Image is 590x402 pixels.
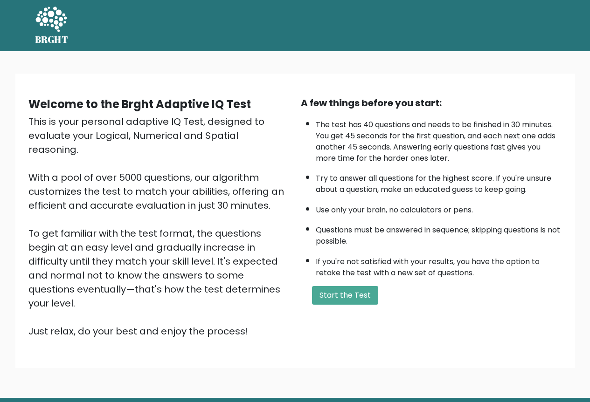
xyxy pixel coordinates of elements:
b: Welcome to the Brght Adaptive IQ Test [28,96,251,112]
li: Questions must be answered in sequence; skipping questions is not possible. [316,220,562,247]
div: This is your personal adaptive IQ Test, designed to evaluate your Logical, Numerical and Spatial ... [28,115,290,338]
li: Use only your brain, no calculators or pens. [316,200,562,216]
h5: BRGHT [35,34,69,45]
li: The test has 40 questions and needs to be finished in 30 minutes. You get 45 seconds for the firs... [316,115,562,164]
a: BRGHT [35,4,69,48]
li: Try to answer all questions for the highest score. If you're unsure about a question, make an edu... [316,168,562,195]
button: Start the Test [312,286,378,305]
li: If you're not satisfied with your results, you have the option to retake the test with a new set ... [316,252,562,279]
div: A few things before you start: [301,96,562,110]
